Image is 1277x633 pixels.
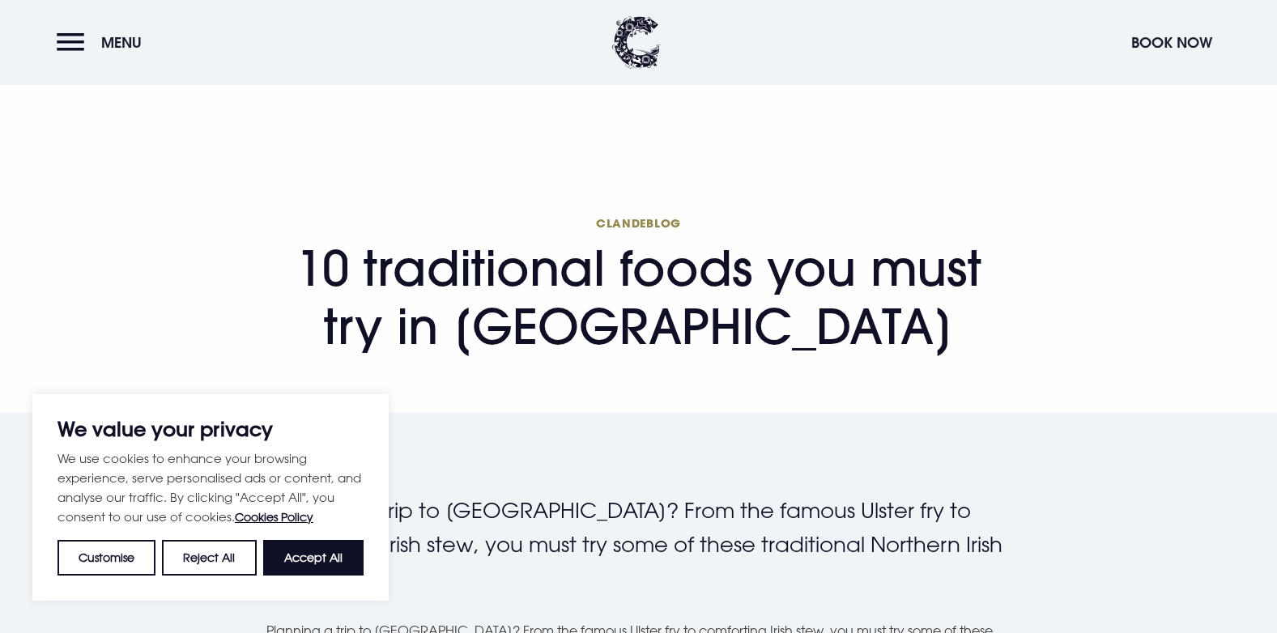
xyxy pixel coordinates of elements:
h1: 10 traditional foods you must try in [GEOGRAPHIC_DATA] [266,215,1011,355]
p: We use cookies to enhance your browsing experience, serve personalised ads or content, and analys... [57,448,364,527]
img: Clandeboye Lodge [612,16,661,69]
p: Planning a trip to [GEOGRAPHIC_DATA]? From the famous Ulster fry to comforting Irish stew, you mu... [266,494,1011,595]
button: Reject All [162,540,256,576]
p: We value your privacy [57,419,364,439]
button: Customise [57,540,155,576]
button: Menu [57,25,150,60]
span: Menu [101,33,142,52]
button: Accept All [263,540,364,576]
div: We value your privacy [32,394,389,601]
span: Clandeblog [266,215,1011,231]
a: Cookies Policy [235,510,313,524]
button: Book Now [1123,25,1220,60]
